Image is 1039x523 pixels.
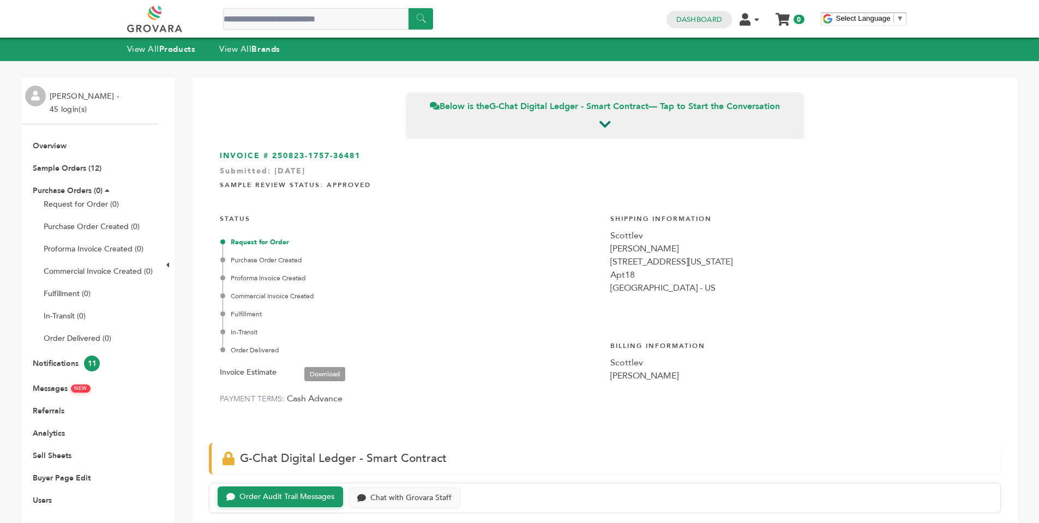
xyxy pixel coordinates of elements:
div: Scottlev [610,229,990,242]
a: Users [33,495,52,506]
strong: Products [159,44,195,55]
span: Below is the — Tap to Start the Conversation [430,100,780,112]
a: View AllProducts [127,44,196,55]
span: 11 [84,356,100,371]
div: [GEOGRAPHIC_DATA] - US [610,281,990,294]
div: Order Delivered [223,345,599,355]
li: [PERSON_NAME] - 45 login(s) [50,90,122,116]
label: Invoice Estimate [220,366,277,379]
div: [STREET_ADDRESS][US_STATE] [610,255,990,268]
a: Analytics [33,428,65,438]
a: Commercial Invoice Created (0) [44,266,153,276]
strong: G-Chat Digital Ledger - Smart Contract [489,100,648,112]
div: Request for Order [223,237,599,247]
a: In-Transit (0) [44,311,86,321]
div: Commercial Invoice Created [223,291,599,301]
span: Cash Advance [287,393,343,405]
a: Download [304,367,345,381]
a: Buyer Page Edit [33,473,91,483]
a: My Cart [776,10,789,21]
div: Fulfillment [223,309,599,319]
div: Apt18 [610,268,990,281]
a: Dashboard [676,15,722,25]
a: View AllBrands [219,44,280,55]
h4: STATUS [220,206,599,229]
a: Referrals [33,406,64,416]
div: [PERSON_NAME] [610,242,990,255]
h3: INVOICE # 250823-1757-36481 [220,151,990,161]
h4: Sample Review Status: Approved [220,172,990,195]
strong: Brands [251,44,280,55]
input: Search a product or brand... [223,8,433,30]
a: Order Delivered (0) [44,333,111,344]
a: MessagesNEW [33,383,91,394]
a: Purchase Orders (0) [33,185,103,196]
a: Proforma Invoice Created (0) [44,244,143,254]
span: Select Language [836,14,891,22]
span: 0 [794,15,804,24]
div: [PERSON_NAME] [610,369,990,382]
a: Select Language​ [836,14,904,22]
span: NEW [71,384,91,393]
a: Sell Sheets [33,450,71,461]
a: Request for Order (0) [44,199,119,209]
div: In-Transit [223,327,599,337]
a: Purchase Order Created (0) [44,221,140,232]
span: G-Chat Digital Ledger - Smart Contract [240,450,447,466]
a: Notifications11 [33,358,100,369]
h4: Shipping Information [610,206,990,229]
span: ▼ [897,14,904,22]
label: PAYMENT TERMS: [220,394,285,404]
div: Submitted: [DATE] [220,166,990,182]
div: Purchase Order Created [223,255,599,265]
div: Scottlev [610,356,990,369]
div: Chat with Grovara Staff [370,494,452,503]
div: Order Audit Trail Messages [239,492,334,502]
a: Fulfillment (0) [44,288,91,299]
a: Sample Orders (12) [33,163,101,173]
div: Proforma Invoice Created [223,273,599,283]
img: profile.png [25,86,46,106]
a: Overview [33,141,67,151]
h4: Billing Information [610,333,990,356]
